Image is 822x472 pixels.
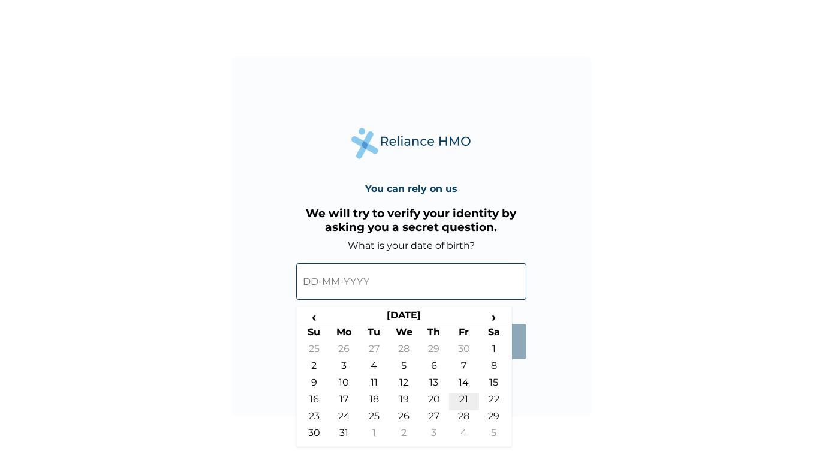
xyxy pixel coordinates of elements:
[299,377,329,393] td: 9
[479,360,509,377] td: 8
[419,326,449,343] th: Th
[389,343,419,360] td: 28
[359,427,389,444] td: 1
[365,183,457,194] h4: You can rely on us
[299,360,329,377] td: 2
[479,326,509,343] th: Sa
[479,410,509,427] td: 29
[419,360,449,377] td: 6
[449,326,479,343] th: Fr
[479,343,509,360] td: 1
[449,410,479,427] td: 28
[479,393,509,410] td: 22
[359,377,389,393] td: 11
[359,360,389,377] td: 4
[419,377,449,393] td: 13
[389,393,419,410] td: 19
[299,343,329,360] td: 25
[479,427,509,444] td: 5
[299,326,329,343] th: Su
[359,326,389,343] th: Tu
[419,343,449,360] td: 29
[389,427,419,444] td: 2
[296,206,526,234] h3: We will try to verify your identity by asking you a secret question.
[299,393,329,410] td: 16
[351,128,471,158] img: Reliance Health's Logo
[389,410,419,427] td: 26
[329,377,359,393] td: 10
[359,393,389,410] td: 18
[419,410,449,427] td: 27
[359,410,389,427] td: 25
[329,360,359,377] td: 3
[479,309,509,324] span: ›
[389,360,419,377] td: 5
[419,393,449,410] td: 20
[449,360,479,377] td: 7
[389,326,419,343] th: We
[329,393,359,410] td: 17
[329,309,479,326] th: [DATE]
[419,427,449,444] td: 3
[299,309,329,324] span: ‹
[449,343,479,360] td: 30
[449,393,479,410] td: 21
[299,427,329,444] td: 30
[348,240,475,251] label: What is your date of birth?
[449,427,479,444] td: 4
[389,377,419,393] td: 12
[329,326,359,343] th: Mo
[449,377,479,393] td: 14
[329,343,359,360] td: 26
[479,377,509,393] td: 15
[329,427,359,444] td: 31
[359,343,389,360] td: 27
[329,410,359,427] td: 24
[299,410,329,427] td: 23
[296,263,526,300] input: DD-MM-YYYY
